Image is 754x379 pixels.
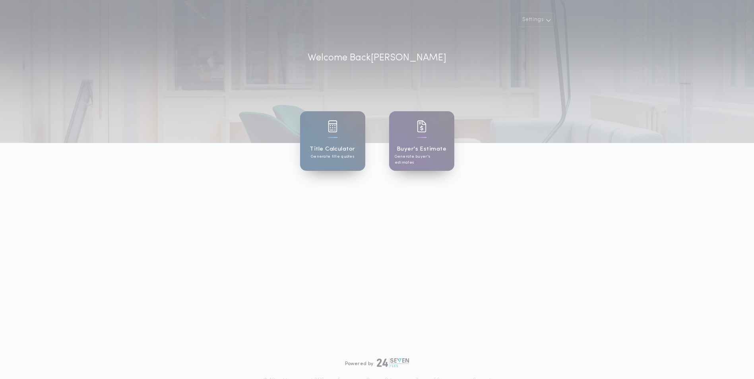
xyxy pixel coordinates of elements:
[395,154,449,166] p: Generate buyer's estimates
[389,111,454,171] a: card iconBuyer's EstimateGenerate buyer's estimates
[377,358,409,367] img: logo
[417,120,426,132] img: card icon
[311,154,354,160] p: Generate title quotes
[345,358,409,367] div: Powered by
[397,145,446,154] h1: Buyer's Estimate
[517,13,554,27] button: Settings
[300,111,365,171] a: card iconTitle CalculatorGenerate title quotes
[310,145,355,154] h1: Title Calculator
[328,120,337,132] img: card icon
[308,51,446,65] p: Welcome Back [PERSON_NAME]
